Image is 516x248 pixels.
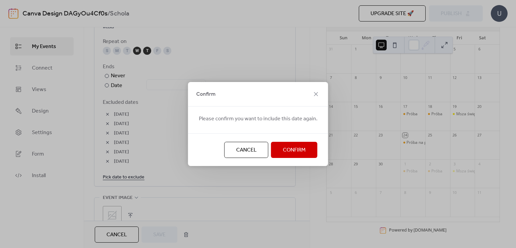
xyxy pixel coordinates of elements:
span: Confirm [283,146,306,154]
span: Please confirm you want to include this date again. [199,115,317,123]
button: Cancel [224,142,268,158]
button: Confirm [271,142,317,158]
span: Cancel [236,146,257,154]
span: Confirm [196,90,216,98]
